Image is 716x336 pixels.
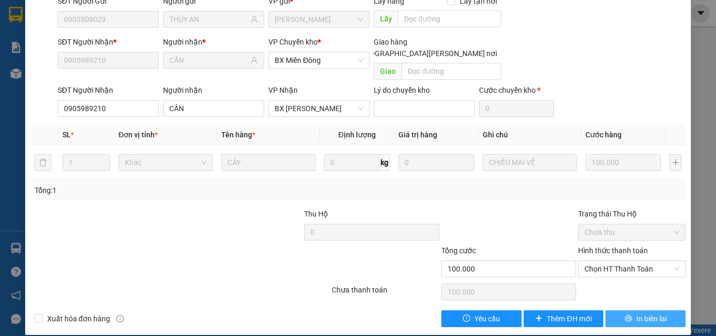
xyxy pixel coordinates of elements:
[483,154,577,171] input: Ghi Chú
[58,84,159,96] div: SĐT Người Nhận
[268,84,370,96] div: VP Nhận
[275,12,363,27] span: VP Thành Thái
[463,315,470,323] span: exclamation-circle
[354,48,501,59] span: [GEOGRAPHIC_DATA][PERSON_NAME] nơi
[374,10,398,27] span: Lấy
[116,315,124,322] span: info-circle
[221,154,316,171] input: VD: Bàn, Ghế
[275,101,363,116] span: BX Phạm Văn Đồng
[338,131,375,139] span: Định lượng
[479,84,554,96] div: Cước chuyển kho
[43,313,114,324] span: Xuất hóa đơn hàng
[398,154,474,171] input: 0
[251,57,258,64] span: user
[58,36,159,48] div: SĐT Người Nhận
[585,154,661,171] input: 0
[304,210,328,218] span: Thu Hộ
[374,84,475,96] div: Lý do chuyển kho
[474,313,500,324] span: Yêu cầu
[605,310,686,327] button: printerIn biên lai
[479,125,581,145] th: Ghi chú
[275,52,363,68] span: BX Miền Đông
[441,310,522,327] button: exclamation-circleYêu cầu
[268,38,318,46] span: VP Chuyển kho
[163,36,264,48] div: Người nhận
[402,63,501,80] input: Dọc đường
[398,10,501,27] input: Dọc đường
[251,16,258,23] span: user
[584,261,679,277] span: Chọn HT Thanh Toán
[584,224,679,240] span: Chưa thu
[441,246,476,255] span: Tổng cước
[125,155,207,170] span: Khác
[35,185,277,196] div: Tổng: 1
[331,284,440,302] div: Chưa thanh toán
[374,63,402,80] span: Giao
[535,315,543,323] span: plus
[524,310,604,327] button: plusThêm ĐH mới
[398,131,437,139] span: Giá trị hàng
[379,154,390,171] span: kg
[374,38,407,46] span: Giao hàng
[221,131,255,139] span: Tên hàng
[669,154,681,171] button: plus
[625,315,632,323] span: printer
[163,84,264,96] div: Người nhận
[169,14,248,25] input: Tên người gửi
[547,313,591,324] span: Thêm ĐH mới
[35,154,51,171] button: delete
[118,131,158,139] span: Đơn vị tính
[636,313,667,324] span: In biên lai
[578,246,648,255] label: Hình thức thanh toán
[585,131,622,139] span: Cước hàng
[62,131,71,139] span: SL
[169,55,248,66] input: Tên người nhận
[578,208,686,220] div: Trạng thái Thu Hộ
